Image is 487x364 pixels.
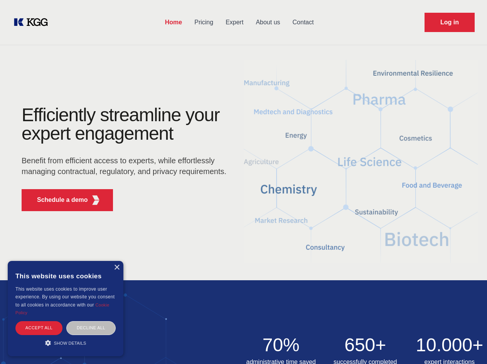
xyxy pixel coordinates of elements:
span: This website uses cookies to improve user experience. By using our website you consent to all coo... [15,286,115,308]
div: Decline all [66,321,116,335]
a: Home [159,12,188,32]
img: KGG Fifth Element RED [244,50,478,273]
a: Expert [219,12,249,32]
a: Cookie Policy [15,303,110,315]
button: Schedule a demoKGG Fifth Element RED [22,189,113,211]
h2: 70% [244,336,319,354]
img: KGG Fifth Element RED [91,195,101,205]
a: About us [249,12,286,32]
h2: 650+ [328,336,403,354]
p: Schedule a demo [37,195,88,205]
h1: Efficiently streamline your expert engagement [22,106,231,143]
div: This website uses cookies [15,267,116,285]
a: Contact [286,12,320,32]
div: Show details [15,339,116,347]
p: Benefit from efficient access to experts, while effortlessly managing contractual, regulatory, an... [22,155,231,177]
div: Accept all [15,321,62,335]
div: Close [114,265,120,271]
a: Pricing [188,12,219,32]
a: KOL Knowledge Platform: Talk to Key External Experts (KEE) [12,16,54,29]
a: Request Demo [425,13,475,32]
span: Show details [54,341,86,345]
